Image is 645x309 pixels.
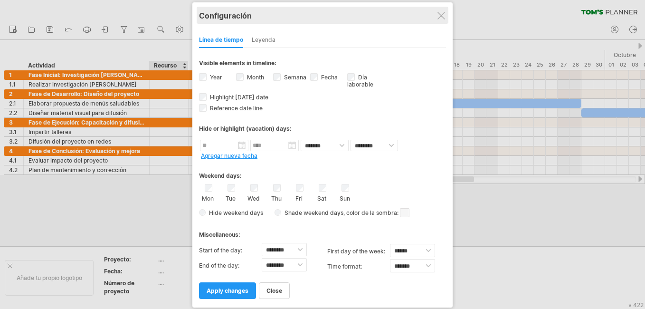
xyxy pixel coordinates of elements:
[199,125,446,132] div: Hide or highlight (vacation) days:
[400,208,409,217] span: click here to change the shade color
[343,209,398,216] font: , color de la sombra:
[321,74,338,81] font: Fecha
[199,243,262,258] label: Start of the day:
[199,222,446,241] div: Miscellaneous:
[316,193,328,202] label: Sat
[252,33,275,48] div: Leyenda
[245,74,264,81] label: Month
[199,258,262,273] label: End of the day:
[199,59,446,69] div: Visible elements in timeline:
[270,193,282,202] label: Thu
[199,33,243,48] div: Línea de tiempo
[347,74,373,88] font: Día laborable
[293,193,305,202] label: Fri
[208,105,263,112] span: Reference date line
[339,193,351,202] label: Sun
[199,7,446,24] div: Configuración
[247,193,259,202] label: Wed
[284,74,306,81] font: Semana
[327,259,390,274] label: Time format:
[199,163,446,182] div: Weekend days:
[199,282,256,299] a: apply changes
[208,74,222,81] label: Year
[266,287,282,294] span: close
[208,94,268,101] span: Highlight [DATE] date
[327,244,390,259] label: first day of the week:
[201,152,257,159] a: Agregar nueva fecha
[207,287,248,294] span: apply changes
[225,193,237,202] label: Tue
[259,282,290,299] a: close
[281,209,343,216] span: Shade weekend days
[202,193,214,202] label: Mon
[206,209,263,216] span: Hide weekend days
